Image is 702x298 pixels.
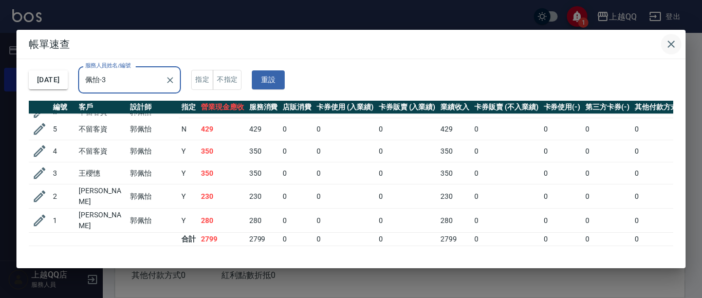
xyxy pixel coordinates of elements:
[50,209,76,233] td: 1
[179,162,198,184] td: Y
[247,162,281,184] td: 350
[247,184,281,209] td: 230
[198,118,247,140] td: 429
[179,118,198,140] td: N
[179,140,198,162] td: Y
[472,140,541,162] td: 0
[438,233,472,246] td: 2799
[127,101,179,114] th: 設計師
[280,209,314,233] td: 0
[198,162,247,184] td: 350
[472,101,541,114] th: 卡券販賣 (不入業績)
[179,184,198,209] td: Y
[50,184,76,209] td: 2
[198,140,247,162] td: 350
[76,101,127,114] th: 客戶
[76,209,127,233] td: [PERSON_NAME]
[583,101,632,114] th: 第三方卡券(-)
[472,184,541,209] td: 0
[472,209,541,233] td: 0
[179,209,198,233] td: Y
[280,101,314,114] th: 店販消費
[50,162,76,184] td: 3
[583,233,632,246] td: 0
[541,184,583,209] td: 0
[85,62,131,69] label: 服務人員姓名/編號
[472,118,541,140] td: 0
[247,209,281,233] td: 280
[438,162,472,184] td: 350
[50,140,76,162] td: 4
[314,162,376,184] td: 0
[438,118,472,140] td: 429
[472,162,541,184] td: 0
[247,118,281,140] td: 429
[127,184,179,209] td: 郭佩怡
[76,140,127,162] td: 不留客資
[280,184,314,209] td: 0
[314,184,376,209] td: 0
[50,101,76,114] th: 編號
[127,140,179,162] td: 郭佩怡
[541,140,583,162] td: 0
[191,70,213,90] button: 指定
[76,162,127,184] td: 王櫻憓
[314,140,376,162] td: 0
[50,118,76,140] td: 5
[632,118,689,140] td: 0
[29,70,68,89] button: [DATE]
[314,101,376,114] th: 卡券使用 (入業績)
[583,140,632,162] td: 0
[438,101,472,114] th: 業績收入
[632,209,689,233] td: 0
[438,209,472,233] td: 280
[179,233,198,246] td: 合計
[632,184,689,209] td: 0
[583,118,632,140] td: 0
[247,140,281,162] td: 350
[127,118,179,140] td: 郭佩怡
[314,118,376,140] td: 0
[376,233,438,246] td: 0
[541,101,583,114] th: 卡券使用(-)
[376,209,438,233] td: 0
[280,162,314,184] td: 0
[179,101,198,114] th: 指定
[541,233,583,246] td: 0
[252,70,285,89] button: 重設
[376,140,438,162] td: 0
[76,118,127,140] td: 不留客資
[198,209,247,233] td: 280
[438,140,472,162] td: 350
[16,30,686,59] h2: 帳單速查
[541,118,583,140] td: 0
[127,209,179,233] td: 郭佩怡
[541,209,583,233] td: 0
[280,118,314,140] td: 0
[314,209,376,233] td: 0
[376,101,438,114] th: 卡券販賣 (入業績)
[213,70,242,90] button: 不指定
[541,162,583,184] td: 0
[376,184,438,209] td: 0
[472,233,541,246] td: 0
[632,233,689,246] td: 0
[198,233,247,246] td: 2799
[247,233,281,246] td: 2799
[632,101,689,114] th: 其他付款方式(-)
[314,233,376,246] td: 0
[583,184,632,209] td: 0
[76,184,127,209] td: [PERSON_NAME]
[198,184,247,209] td: 230
[247,101,281,114] th: 服務消費
[280,233,314,246] td: 0
[376,118,438,140] td: 0
[583,209,632,233] td: 0
[163,73,177,87] button: Clear
[198,101,247,114] th: 營業現金應收
[583,162,632,184] td: 0
[632,140,689,162] td: 0
[632,162,689,184] td: 0
[280,140,314,162] td: 0
[376,162,438,184] td: 0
